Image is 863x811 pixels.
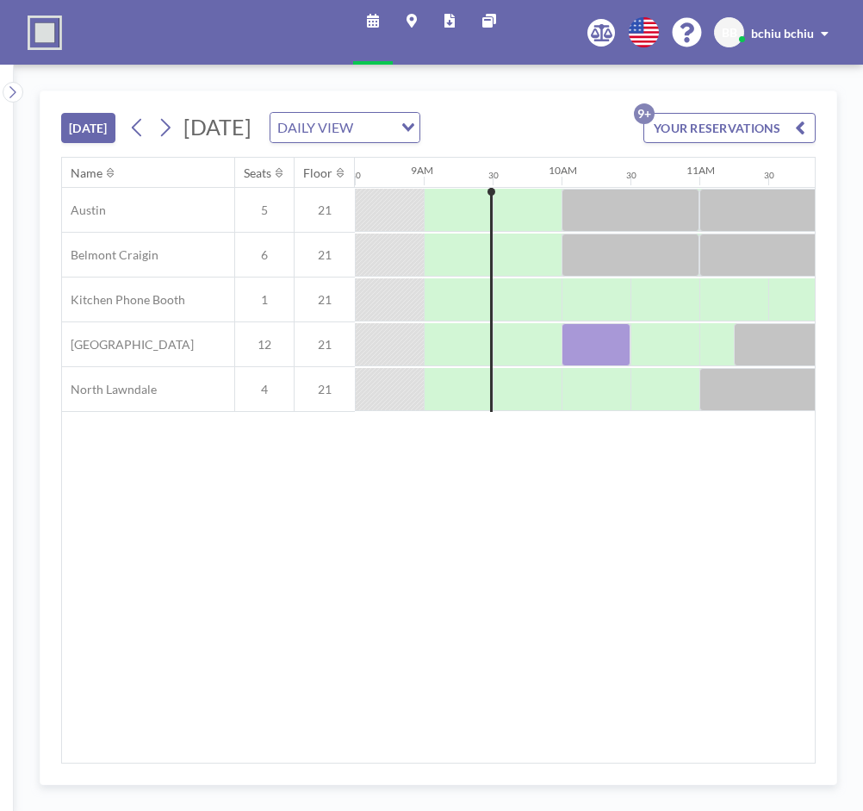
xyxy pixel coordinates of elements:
[62,292,185,308] span: Kitchen Phone Booth
[61,113,115,143] button: [DATE]
[235,247,294,263] span: 6
[62,337,194,352] span: [GEOGRAPHIC_DATA]
[303,165,332,181] div: Floor
[295,292,355,308] span: 21
[62,203,106,218] span: Austin
[411,164,433,177] div: 9AM
[295,337,355,352] span: 21
[235,382,294,397] span: 4
[686,164,715,177] div: 11AM
[358,116,391,139] input: Search for option
[643,113,816,143] button: YOUR RESERVATIONS9+
[28,16,62,50] img: organization-logo
[270,113,419,142] div: Search for option
[722,25,737,41] span: BB
[295,247,355,263] span: 21
[488,170,499,181] div: 30
[634,103,655,124] p: 9+
[274,116,357,139] span: DAILY VIEW
[244,165,271,181] div: Seats
[183,114,251,140] span: [DATE]
[549,164,577,177] div: 10AM
[62,382,157,397] span: North Lawndale
[751,26,814,41] span: bchiu bchiu
[71,165,102,181] div: Name
[626,170,636,181] div: 30
[351,170,361,181] div: 30
[764,170,774,181] div: 30
[295,203,355,218] span: 21
[235,337,294,352] span: 12
[62,247,158,263] span: Belmont Craigin
[235,203,294,218] span: 5
[235,292,294,308] span: 1
[295,382,355,397] span: 21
